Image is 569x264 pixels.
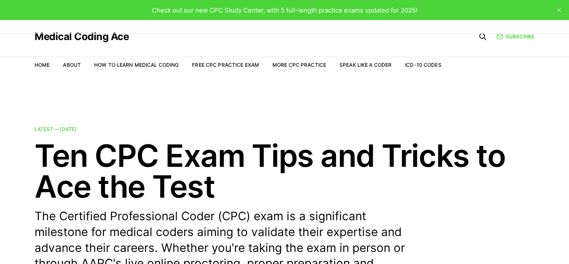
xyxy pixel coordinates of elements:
iframe: portal-trigger [434,223,569,264]
span: Latest — [35,126,77,132]
a: Free CPC Practice Exam [192,62,259,68]
a: More CPC Practice [272,62,326,68]
a: Medical Coding Ace [35,32,129,42]
a: About [63,62,81,68]
a: Home [35,62,50,68]
button: close [552,3,566,17]
a: How to Learn Medical Coding [94,62,179,68]
h2: Ten CPC Exam Tips and Tricks to Ace the Test [35,140,534,202]
a: Speak Like a Coder [339,62,392,68]
span: Check out our new CPC Study Center, with 5 full-length practice exams updated for 2025! [152,6,417,14]
a: ICD-10 Codes [405,62,441,68]
a: Subscribe [497,33,534,40]
time: [DATE] [60,126,77,132]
